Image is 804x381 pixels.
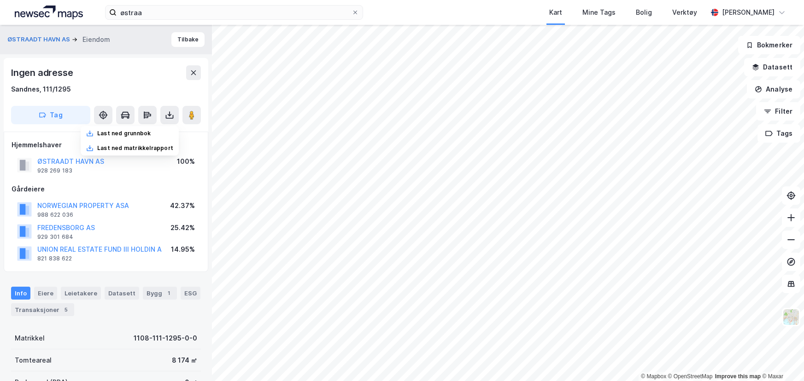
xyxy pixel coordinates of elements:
[105,287,139,300] div: Datasett
[7,35,72,44] button: ØSTRAADT HAVN AS
[97,144,173,152] div: Last ned matrikkelrapport
[171,32,205,47] button: Tilbake
[11,287,30,300] div: Info
[747,80,800,98] button: Analyse
[757,124,800,143] button: Tags
[11,106,90,124] button: Tag
[11,303,74,316] div: Transaksjoner
[744,58,800,76] button: Datasett
[11,65,75,80] div: Ingen adresse
[82,34,110,45] div: Eiendom
[37,233,73,241] div: 929 301 684
[15,355,52,366] div: Tomteareal
[636,7,652,18] div: Bolig
[37,211,73,219] div: 988 622 036
[61,287,101,300] div: Leietakere
[722,7,775,18] div: [PERSON_NAME]
[34,287,57,300] div: Eiere
[672,7,697,18] div: Verktøy
[171,244,195,255] div: 14.95%
[172,355,197,366] div: 8 174 ㎡
[37,255,72,262] div: 821 838 622
[549,7,562,18] div: Kart
[170,200,195,211] div: 42.37%
[641,373,666,380] a: Mapbox
[758,337,804,381] iframe: Chat Widget
[11,84,71,95] div: Sandnes, 111/1295
[756,102,800,121] button: Filter
[715,373,761,380] a: Improve this map
[170,222,195,233] div: 25.42%
[582,7,616,18] div: Mine Tags
[164,289,173,298] div: 1
[117,6,352,19] input: Søk på adresse, matrikkel, gårdeiere, leietakere eller personer
[143,287,177,300] div: Bygg
[177,156,195,167] div: 100%
[15,333,45,344] div: Matrikkel
[15,6,83,19] img: logo.a4113a55bc3d86da70a041830d287a7e.svg
[61,305,70,314] div: 5
[12,184,200,195] div: Gårdeiere
[97,130,151,137] div: Last ned grunnbok
[134,333,197,344] div: 1108-111-1295-0-0
[668,373,713,380] a: OpenStreetMap
[181,287,200,300] div: ESG
[738,36,800,54] button: Bokmerker
[12,139,200,150] div: Hjemmelshaver
[782,308,800,326] img: Z
[758,337,804,381] div: Kontrollprogram for chat
[37,167,72,174] div: 928 269 183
